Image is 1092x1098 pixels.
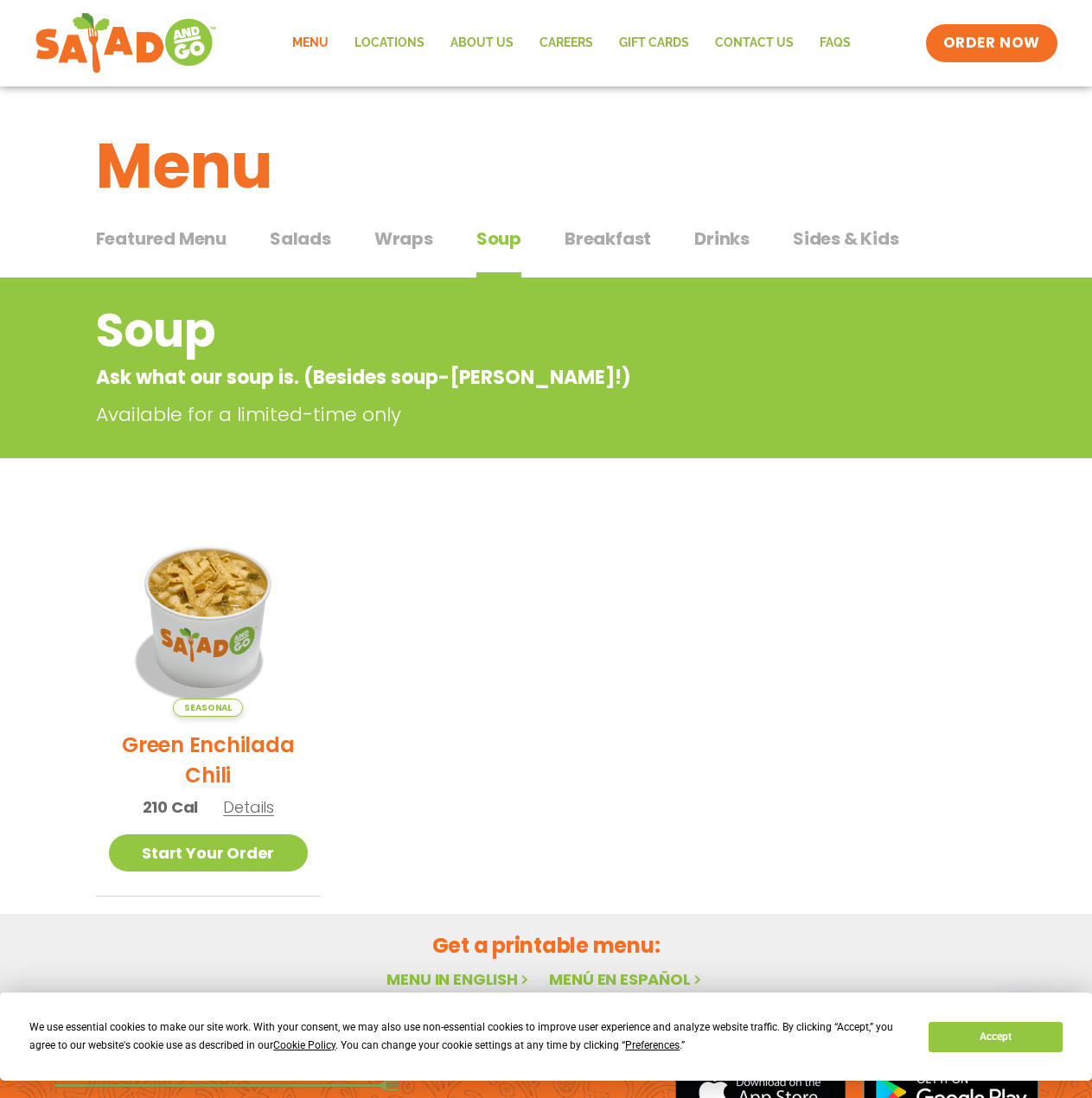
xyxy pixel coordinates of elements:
[929,1022,1062,1052] button: Accept
[29,1018,908,1055] div: We use essential cookies to make our site work. With your consent, we may also use non-essential ...
[625,1039,680,1051] span: Preferences
[109,834,309,871] a: Start Your Order
[96,296,858,366] h2: Soup
[549,968,705,990] a: Menú en español
[926,24,1057,62] a: ORDER NOW
[793,226,899,252] span: Sides & Kids
[270,226,331,252] span: Salads
[109,730,309,790] h2: Green Enchilada Chili
[54,1081,399,1090] img: fork
[694,226,750,252] span: Drinks
[437,23,527,63] a: About Us
[943,33,1040,54] span: ORDER NOW
[109,517,309,717] img: Product photo for Green Enchilada Chili
[223,796,274,818] span: Details
[342,23,437,63] a: Locations
[386,968,532,990] a: Menu in English
[96,930,997,961] h2: Get a printable menu:
[96,226,227,252] span: Featured Menu
[565,226,651,252] span: Breakfast
[96,363,858,392] p: Ask what our soup is. (Besides soup-[PERSON_NAME]!)
[143,795,199,819] span: 210 Cal
[702,23,807,63] a: Contact Us
[273,1039,335,1051] span: Cookie Policy
[807,23,864,63] a: FAQs
[606,23,702,63] a: GIFT CARDS
[527,23,606,63] a: Careers
[279,23,342,63] a: Menu
[96,400,865,429] p: Available for a limited-time only
[374,226,433,252] span: Wraps
[476,226,521,252] span: Soup
[96,220,997,278] div: Tabbed content
[96,119,997,213] h1: Menu
[35,9,217,78] img: new-SAG-logo-768×292
[279,23,864,63] nav: Menu
[173,699,243,717] span: Seasonal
